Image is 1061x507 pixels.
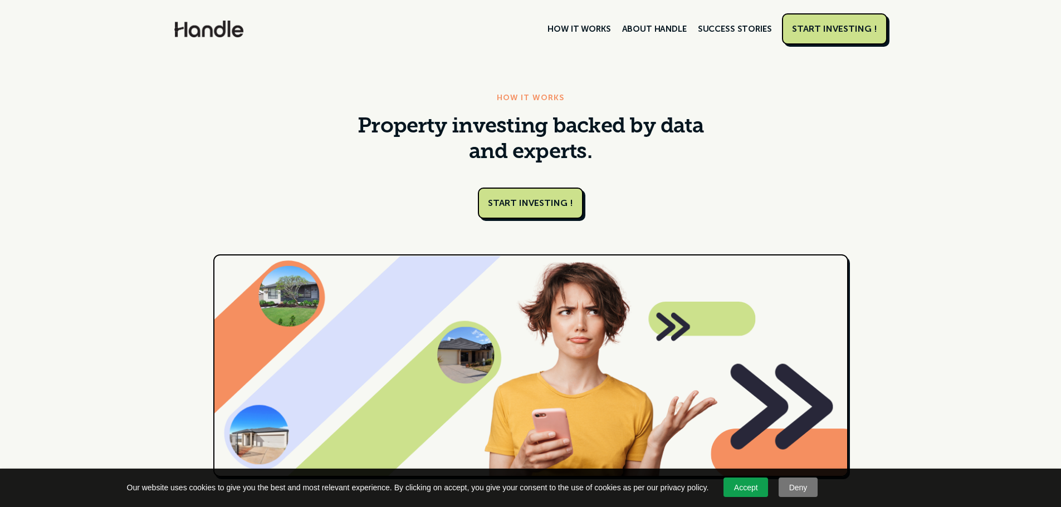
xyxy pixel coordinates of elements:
[497,91,564,105] div: HOW IT WORKS
[723,478,768,497] a: Accept
[355,115,706,165] h1: Property investing backed by data and experts.
[692,19,778,38] a: SUCCESS STORIES
[127,482,709,493] span: Our website uses cookies to give you the best and most relevant experience. By clicking on accept...
[542,19,616,38] a: HOW IT WORKS
[792,23,877,35] div: START INVESTING !
[617,19,692,38] a: ABOUT HANDLE
[478,188,583,219] a: START INVESTING !
[782,13,887,45] a: START INVESTING !
[779,478,818,497] a: Deny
